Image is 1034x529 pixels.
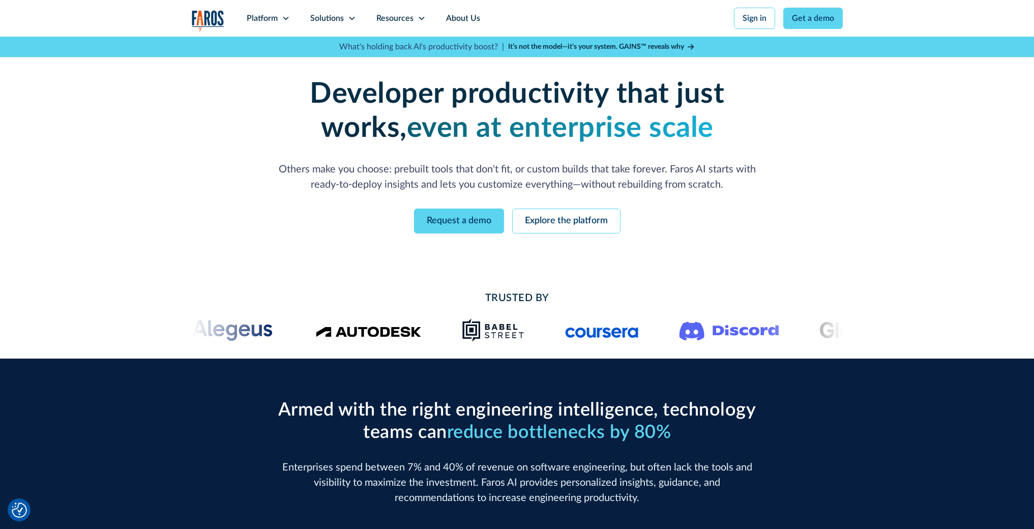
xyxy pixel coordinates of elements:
p: What's holding back AI's productivity boost? | [339,41,504,53]
strong: even at enterprise scale [407,114,714,142]
img: Alegeus logo [170,318,275,342]
img: Logo of the design software company Autodesk. [315,324,421,337]
a: Sign in [734,8,775,29]
a: Explore the platform [512,209,621,233]
a: Get a demo [783,8,843,29]
img: Logo of the analytics and reporting company Faros. [192,10,224,31]
div: Resources [376,12,413,24]
div: Platform [247,12,278,24]
a: It’s not the model—it’s your system. GAINS™ reveals why [508,42,695,52]
p: Enterprises spend between 7% and 40% of revenue on software engineering, but often lack the tools... [273,460,761,506]
h2: Trusted By [273,290,761,306]
h2: Armed with the right engineering intelligence, technology teams can [273,399,761,443]
a: home [192,10,224,31]
span: reduce bottlenecks by 80% [447,423,671,442]
img: Logo of the communication platform Discord. [679,319,779,341]
button: Cookie Settings [12,503,27,518]
a: Request a demo [414,209,504,233]
img: Babel Street logo png [462,318,524,342]
img: Revisit consent button [12,503,27,518]
strong: It’s not the model—it’s your system. GAINS™ reveals why [508,43,684,50]
div: Solutions [310,12,344,24]
img: Logo of the online learning platform Coursera. [565,322,638,338]
p: Others make you choose: prebuilt tools that don't fit, or custom builds that take forever. Faros ... [273,162,761,192]
strong: Developer productivity that just works, [310,80,724,142]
